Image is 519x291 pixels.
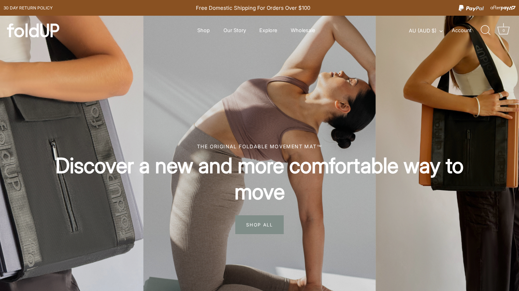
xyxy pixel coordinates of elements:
a: Search [478,23,494,38]
a: Shop [191,24,216,37]
div: The original foldable movement mat™ [31,143,488,150]
a: Cart [496,23,511,38]
a: 30 day Return policy [3,4,53,12]
a: Account [452,26,484,35]
a: Wholesale [284,24,321,37]
div: Primary navigation [180,24,332,37]
span: SHOP ALL [235,215,284,234]
a: foldUP [7,23,110,37]
button: AU (AUD $) [409,28,450,34]
img: foldUP [7,23,59,37]
h2: Discover a new and more comfortable way to move [31,152,488,205]
a: Our Story [217,24,252,37]
div: 0 [500,27,507,34]
a: Explore [253,24,283,37]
